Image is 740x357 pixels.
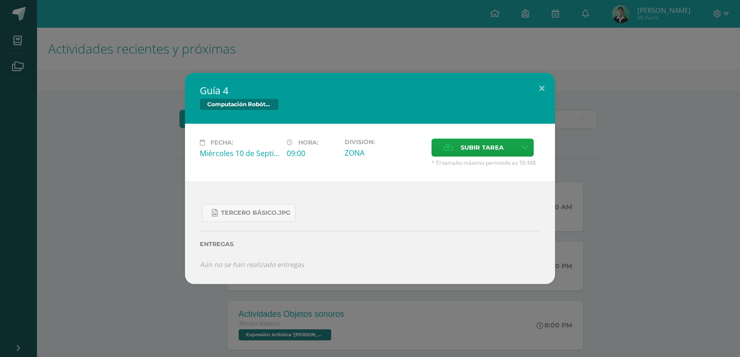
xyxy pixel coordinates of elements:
[345,148,424,158] div: ZONA
[221,209,290,217] span: Tercero Básico.jpg
[200,99,278,110] span: Computación Robótica
[432,159,540,167] span: * El tamaño máximo permitido es 50 MB
[210,139,233,146] span: Fecha:
[200,241,540,248] label: Entregas
[200,260,304,269] i: Aún no se han realizado entregas
[200,148,279,158] div: Miércoles 10 de Septiembre
[345,139,424,145] label: División:
[287,148,337,158] div: 09:00
[298,139,318,146] span: Hora:
[200,84,540,97] h2: Guía 4
[202,204,296,222] a: Tercero Básico.jpg
[529,73,555,104] button: Close (Esc)
[461,139,504,156] span: Subir tarea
